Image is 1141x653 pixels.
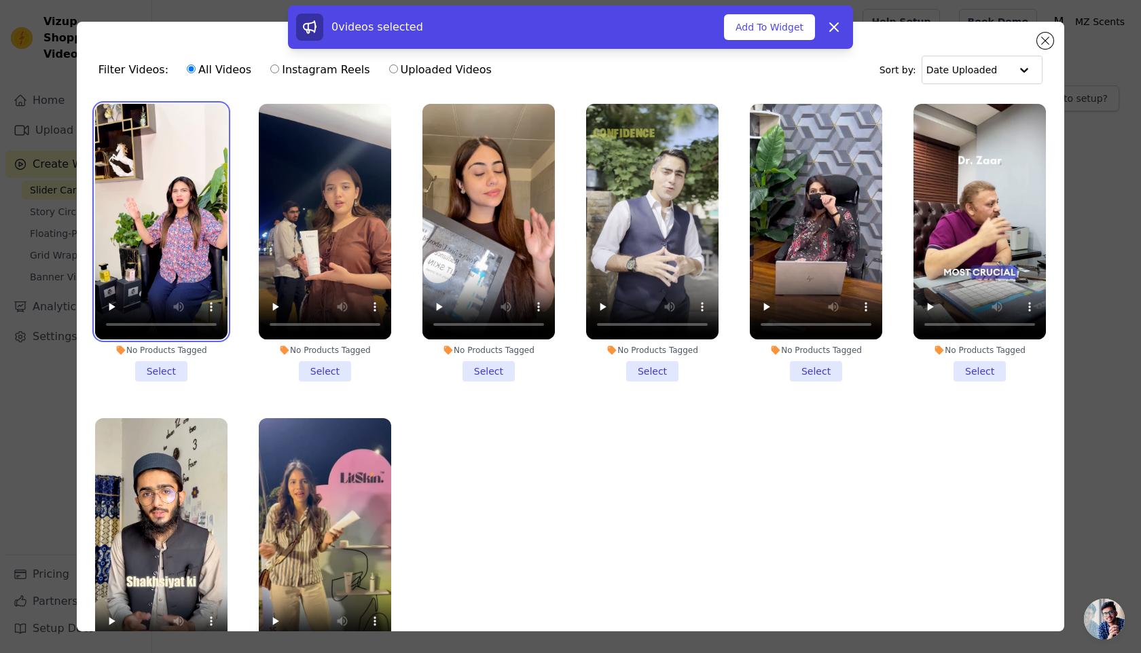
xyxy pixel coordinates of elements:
span: 0 videos selected [331,20,423,33]
label: Uploaded Videos [388,61,492,79]
div: No Products Tagged [750,345,882,356]
div: Filter Videos: [98,54,499,86]
div: Open chat [1084,599,1125,639]
div: Sort by: [880,56,1043,84]
div: No Products Tagged [259,345,391,356]
button: Add To Widget [724,14,815,40]
div: No Products Tagged [586,345,719,356]
label: All Videos [186,61,252,79]
div: No Products Tagged [422,345,555,356]
div: No Products Tagged [95,345,228,356]
label: Instagram Reels [270,61,370,79]
div: No Products Tagged [913,345,1046,356]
